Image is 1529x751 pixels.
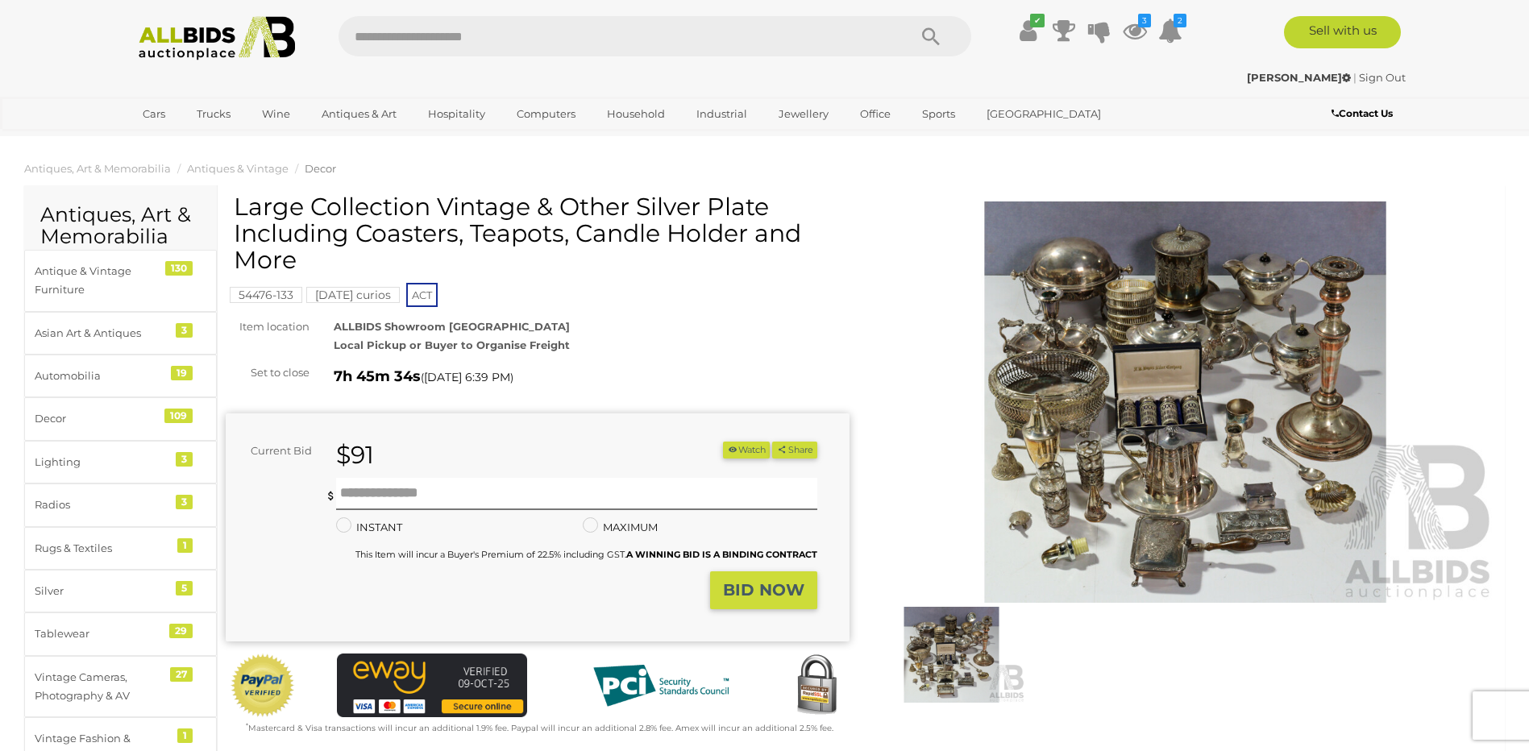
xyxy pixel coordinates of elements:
[406,283,438,307] span: ACT
[176,323,193,338] div: 3
[337,653,527,717] img: eWAY Payment Gateway
[214,317,322,336] div: Item location
[187,162,289,175] a: Antiques & Vintage
[35,582,168,600] div: Silver
[35,624,168,643] div: Tablewear
[35,453,168,471] div: Lighting
[186,101,241,127] a: Trucks
[230,288,302,301] a: 54476-133
[24,162,171,175] a: Antiques, Art & Memorabilia
[24,397,217,440] a: Decor 109
[1016,16,1041,45] a: ✔
[170,667,193,682] div: 27
[246,723,833,733] small: Mastercard & Visa transactions will incur an additional 1.9% fee. Paypal will incur an additional...
[421,371,513,384] span: ( )
[132,101,176,127] a: Cars
[626,549,817,560] b: A WINNING BID IS A BINDING CONTRACT
[1284,16,1401,48] a: Sell with us
[912,101,966,127] a: Sports
[976,101,1111,127] a: [GEOGRAPHIC_DATA]
[35,409,168,428] div: Decor
[176,581,193,595] div: 5
[418,101,496,127] a: Hospitality
[891,16,971,56] button: Search
[1247,71,1353,84] a: [PERSON_NAME]
[710,571,817,609] button: BID NOW
[234,193,846,273] h1: Large Collection Vintage & Other Silver Plate Including Coasters, Teapots, Candle Holder and More
[874,201,1498,604] img: Large Collection Vintage & Other Silver Plate Including Coasters, Teapots, Candle Holder and More
[596,101,675,127] a: Household
[165,261,193,276] div: 130
[424,370,510,384] span: [DATE] 6:39 PM
[176,452,193,467] div: 3
[24,570,217,612] a: Silver 5
[768,101,839,127] a: Jewellery
[40,204,201,248] h2: Antiques, Art & Memorabilia
[24,355,217,397] a: Automobilia 19
[355,549,817,560] small: This Item will incur a Buyer's Premium of 22.5% including GST.
[1030,14,1045,27] i: ✔
[1332,107,1393,119] b: Contact Us
[24,250,217,312] a: Antique & Vintage Furniture 130
[772,442,816,458] button: Share
[230,287,302,303] mark: 54476-133
[334,367,421,385] strong: 7h 45m 34s
[130,16,305,60] img: Allbids.com.au
[583,518,658,537] label: MAXIMUM
[506,101,586,127] a: Computers
[336,518,402,537] label: INSTANT
[1247,71,1351,84] strong: [PERSON_NAME]
[176,495,193,509] div: 3
[35,367,168,385] div: Automobilia
[24,656,217,718] a: Vintage Cameras, Photography & AV 27
[306,287,400,303] mark: [DATE] curios
[1174,14,1186,27] i: 2
[24,483,217,526] a: Radios 3
[580,653,742,718] img: PCI DSS compliant
[311,101,407,127] a: Antiques & Art
[336,440,374,470] strong: $91
[177,538,193,553] div: 1
[226,442,324,460] div: Current Bid
[35,262,168,300] div: Antique & Vintage Furniture
[1353,71,1357,84] span: |
[164,409,193,423] div: 109
[24,441,217,483] a: Lighting 3
[878,607,1025,702] img: Large Collection Vintage & Other Silver Plate Including Coasters, Teapots, Candle Holder and More
[35,324,168,342] div: Asian Art & Antiques
[24,527,217,570] a: Rugs & Textiles 1
[306,288,400,301] a: [DATE] curios
[177,728,193,743] div: 1
[334,338,570,351] strong: Local Pickup or Buyer to Organise Freight
[1123,16,1147,45] a: 3
[169,624,193,638] div: 29
[251,101,301,127] a: Wine
[35,496,168,514] div: Radios
[1158,16,1182,45] a: 2
[171,366,193,380] div: 19
[1332,105,1397,122] a: Contact Us
[1359,71,1406,84] a: Sign Out
[723,442,770,458] li: Watch this item
[686,101,758,127] a: Industrial
[35,539,168,558] div: Rugs & Textiles
[305,162,336,175] a: Decor
[230,653,296,718] img: Official PayPal Seal
[850,101,901,127] a: Office
[24,312,217,355] a: Asian Art & Antiques 3
[334,320,570,333] strong: ALLBIDS Showroom [GEOGRAPHIC_DATA]
[24,612,217,655] a: Tablewear 29
[35,668,168,706] div: Vintage Cameras, Photography & AV
[214,363,322,382] div: Set to close
[723,580,804,600] strong: BID NOW
[784,653,849,718] img: Secured by Rapid SSL
[1138,14,1151,27] i: 3
[723,442,770,458] button: Watch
